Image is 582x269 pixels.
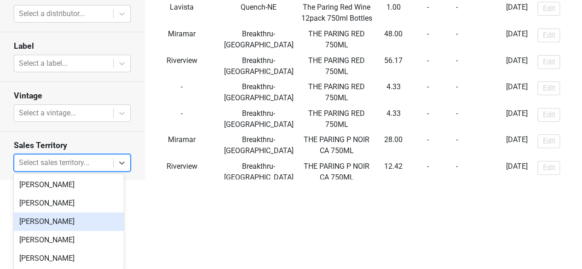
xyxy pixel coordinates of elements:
[219,106,299,132] td: Breakthru-[GEOGRAPHIC_DATA]
[470,53,498,80] td: -
[14,194,124,212] div: [PERSON_NAME]
[145,159,219,185] td: Riverview
[537,81,560,95] button: Edit
[498,132,535,159] td: [DATE]
[145,26,219,53] td: Miramar
[301,3,372,23] span: The Paring Red Wine 12pack 750ml Bottles
[470,79,498,106] td: -
[443,53,470,80] td: -
[145,53,219,80] td: Riverview
[14,141,131,150] h3: Sales Territory
[375,159,412,185] td: 12.42
[14,41,131,51] h3: Label
[443,159,470,185] td: -
[219,26,299,53] td: Breakthru-[GEOGRAPHIC_DATA]
[14,231,124,249] div: [PERSON_NAME]
[470,106,498,132] td: -
[145,79,219,106] td: -
[498,79,535,106] td: [DATE]
[443,132,470,159] td: -
[537,161,560,175] button: Edit
[14,212,124,231] div: [PERSON_NAME]
[308,82,365,102] span: THE PARING RED 750ML
[219,132,299,159] td: Breakthru-[GEOGRAPHIC_DATA]
[308,29,365,49] span: THE PARING RED 750ML
[537,29,560,42] button: Edit
[498,159,535,185] td: [DATE]
[308,56,365,76] span: THE PARING RED 750ML
[304,135,369,155] span: THE PARING P NOIR CA 750ML
[443,106,470,132] td: -
[443,26,470,53] td: -
[375,106,412,132] td: 4.33
[412,26,444,53] td: -
[537,134,560,148] button: Edit
[304,162,369,182] span: THE PARING P NOIR CA 750ML
[537,2,560,16] button: Edit
[498,53,535,80] td: [DATE]
[412,132,444,159] td: -
[443,79,470,106] td: -
[308,109,365,129] span: THE PARING RED 750ML
[470,26,498,53] td: -
[219,159,299,185] td: Breakthru-[GEOGRAPHIC_DATA]
[537,55,560,69] button: Edit
[470,159,498,185] td: -
[412,53,444,80] td: -
[375,53,412,80] td: 56.17
[470,132,498,159] td: -
[537,108,560,122] button: Edit
[498,26,535,53] td: [DATE]
[14,176,124,194] div: [PERSON_NAME]
[145,132,219,159] td: Miramar
[498,106,535,132] td: [DATE]
[219,79,299,106] td: Breakthru-[GEOGRAPHIC_DATA]
[412,159,444,185] td: -
[145,106,219,132] td: -
[412,79,444,106] td: -
[375,26,412,53] td: 48.00
[14,91,131,101] h3: Vintage
[375,132,412,159] td: 28.00
[412,106,444,132] td: -
[219,53,299,80] td: Breakthru-[GEOGRAPHIC_DATA]
[375,79,412,106] td: 4.33
[14,249,124,268] div: [PERSON_NAME]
